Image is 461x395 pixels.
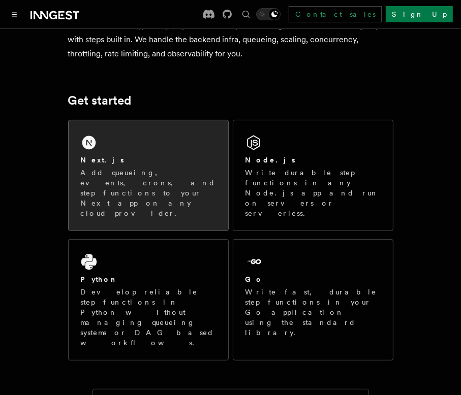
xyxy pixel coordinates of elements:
button: Toggle navigation [8,8,20,20]
button: Find something... [240,8,252,20]
button: Toggle dark mode [256,8,281,20]
a: Get started [68,93,132,108]
h2: Go [245,274,264,284]
p: Develop reliable step functions in Python without managing queueing systems or DAG based workflows. [81,287,216,348]
a: Next.jsAdd queueing, events, crons, and step functions to your Next app on any cloud provider. [68,120,229,231]
h2: Next.js [81,155,125,165]
p: Write durable step functions in any Node.js app and run on servers or serverless. [245,168,381,218]
p: Add queueing, events, crons, and step functions to your Next app on any cloud provider. [81,168,216,218]
h2: Node.js [245,155,296,165]
a: Contact sales [289,6,382,22]
a: GoWrite fast, durable step functions in your Go application using the standard library. [233,239,393,360]
p: Write functions in TypeScript, Python or Go to power background and scheduled jobs, with steps bu... [68,18,393,61]
h2: Python [81,274,118,284]
p: Write fast, durable step functions in your Go application using the standard library. [245,287,381,338]
a: PythonDevelop reliable step functions in Python without managing queueing systems or DAG based wo... [68,239,229,360]
a: Sign Up [386,6,453,22]
a: Node.jsWrite durable step functions in any Node.js app and run on servers or serverless. [233,120,393,231]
